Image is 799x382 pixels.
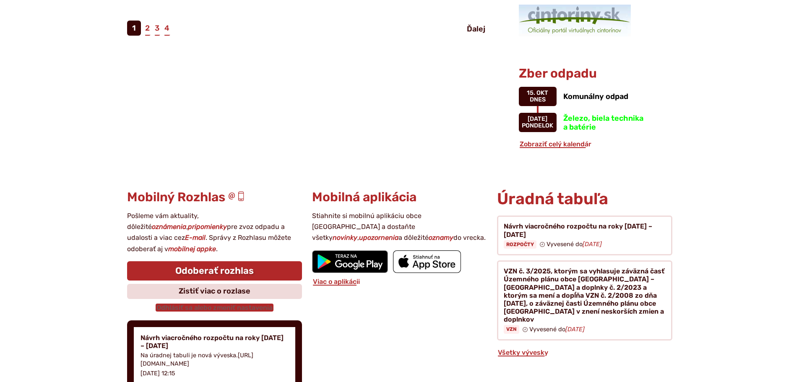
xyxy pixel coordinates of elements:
p: Pošleme vám aktuality, dôležité , pre zvoz odpadu a udalosti a viac cez . Správy z Rozhlasu môžet... [127,210,302,255]
a: Všetky vývesky [497,348,549,356]
a: 3 [154,21,160,36]
img: Prejsť na mobilnú aplikáciu Sekule v App Store [393,250,461,273]
span: 1 [127,21,141,36]
p: Stiahnite si mobilnú aplikáciu obce [GEOGRAPHIC_DATA] a dostaňte všetky , a dôležité do vrecka. [312,210,487,244]
h4: Návrh viacročného rozpočtu na roky [DATE] – [DATE] [141,334,289,350]
a: Železo, biela technika a batérie [DATE] pondelok [519,113,645,132]
a: 2 [144,21,151,36]
h2: Úradná tabuľa [497,190,672,208]
span: 15. okt [527,89,548,96]
span: Dnes [530,96,546,103]
h3: Mobilná aplikácia [312,190,487,204]
span: pondelok [522,122,553,129]
a: Viac o aplikácii [312,278,361,286]
strong: oznamy [429,234,453,242]
span: [DATE] [528,115,547,122]
strong: upozornenia [359,234,398,242]
strong: oznámenia [152,223,186,231]
h3: Zber odpadu [519,67,645,81]
a: VZN č. 3/2025, ktorým sa vyhlasuje záväzná časť Územného plánu obce [GEOGRAPHIC_DATA] – [GEOGRAPH... [497,260,672,340]
img: 1.png [519,5,631,36]
a: Ďalej [460,21,492,36]
strong: mobilnej appke [168,245,216,253]
span: Ďalej [467,24,485,34]
h3: Mobilný Rozhlas [127,190,302,204]
a: Zistiť viac o rozlase [127,284,302,299]
p: Na úradnej tabuli je nová výveska.[URL][DOMAIN_NAME] [141,351,289,368]
img: Prejsť na mobilnú aplikáciu Sekule v službe Google Play [312,250,388,273]
a: Návrh viacročného rozpočtu na roky [DATE] – [DATE] Rozpočty Vyvesené do[DATE] [497,216,672,255]
a: Komunálny odpad 15. okt Dnes [519,87,645,106]
a: Odoberať rozhlas [127,261,302,281]
strong: novinky [333,234,357,242]
strong: E-mail [185,234,206,242]
a: 4 [164,21,170,36]
a: Zobraziť celý kalendár [519,140,592,148]
p: [DATE] 12:15 [141,370,175,377]
a: Odhlásiť sa alebo zmeniť nastavenia [156,304,273,312]
span: Komunálny odpad [563,92,628,101]
strong: pripomienky [188,223,227,231]
span: Železo, biela technika a batérie [563,114,643,132]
